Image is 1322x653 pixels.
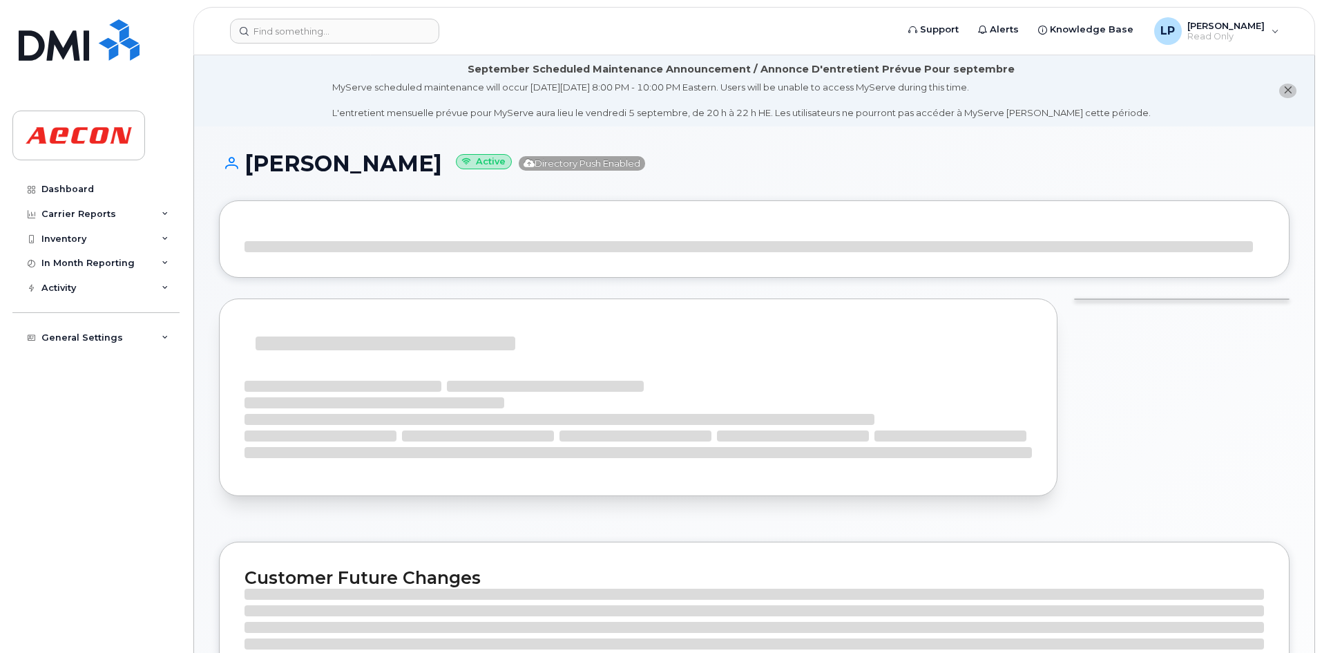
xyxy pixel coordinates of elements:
span: Directory Push Enabled [519,156,645,171]
h1: [PERSON_NAME] [219,151,1290,176]
div: MyServe scheduled maintenance will occur [DATE][DATE] 8:00 PM - 10:00 PM Eastern. Users will be u... [332,81,1151,120]
h2: Customer Future Changes [245,567,1264,588]
div: September Scheduled Maintenance Announcement / Annonce D'entretient Prévue Pour septembre [468,62,1015,77]
small: Active [456,154,512,170]
button: close notification [1279,84,1296,98]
